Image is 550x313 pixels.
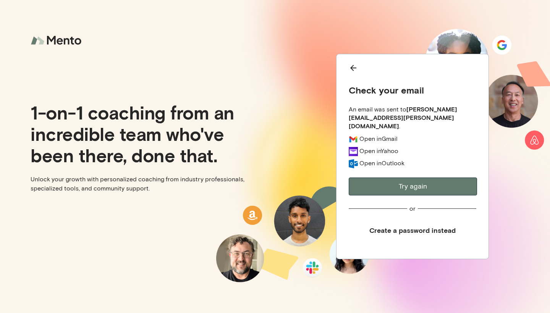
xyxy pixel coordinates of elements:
[359,159,404,167] div: Open in Outlook
[359,147,398,155] div: Open in Yahoo
[349,84,476,96] div: Check your email
[349,222,476,239] button: Create a password instead
[349,63,476,75] button: Back
[349,177,477,195] button: Try again
[359,135,398,143] div: Open in Gmail
[409,205,416,213] div: or
[31,102,269,166] p: 1-on-1 coaching from an incredible team who've been there, done that.
[359,147,398,156] a: Open inYahoo
[349,105,457,129] b: [PERSON_NAME][EMAIL_ADDRESS][PERSON_NAME][DOMAIN_NAME]
[349,105,476,130] div: An email was sent to .
[31,175,269,193] p: Unlock your growth with personalized coaching from industry professionals, specialized tools, and...
[31,31,84,51] img: logo
[359,135,398,144] a: Open inGmail
[359,159,404,168] a: Open inOutlook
